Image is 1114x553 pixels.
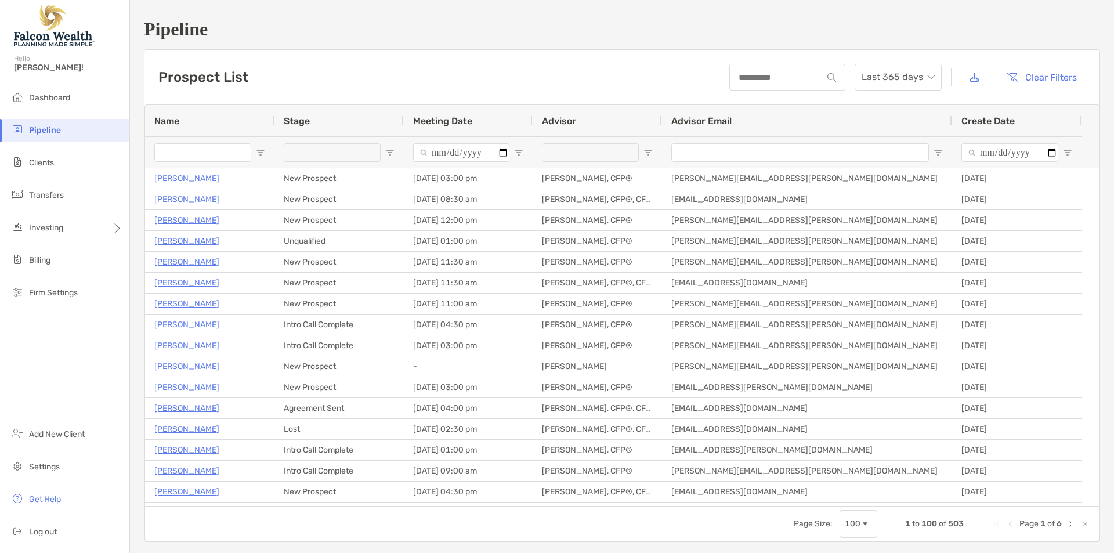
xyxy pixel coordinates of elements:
[404,273,533,293] div: [DATE] 11:30 am
[404,461,533,481] div: [DATE] 09:00 am
[662,461,952,481] div: [PERSON_NAME][EMAIL_ADDRESS][PERSON_NAME][DOMAIN_NAME]
[662,503,952,523] div: [PERSON_NAME][EMAIL_ADDRESS][PERSON_NAME][DOMAIN_NAME]
[1047,519,1055,529] span: of
[671,115,732,126] span: Advisor Email
[154,213,219,227] a: [PERSON_NAME]
[533,482,662,502] div: [PERSON_NAME], CFP®, CFA®
[404,482,533,502] div: [DATE] 04:30 pm
[154,234,219,248] a: [PERSON_NAME]
[905,519,910,529] span: 1
[274,398,404,418] div: Agreement Sent
[533,168,662,189] div: [PERSON_NAME], CFP®
[952,503,1082,523] div: [DATE]
[10,187,24,201] img: transfers icon
[662,377,952,397] div: [EMAIL_ADDRESS][PERSON_NAME][DOMAIN_NAME]
[154,505,219,520] a: [PERSON_NAME]
[256,148,265,157] button: Open Filter Menu
[961,143,1058,162] input: Create Date Filter Input
[533,210,662,230] div: [PERSON_NAME], CFP®
[662,231,952,251] div: [PERSON_NAME][EMAIL_ADDRESS][PERSON_NAME][DOMAIN_NAME]
[154,464,219,478] a: [PERSON_NAME]
[952,189,1082,209] div: [DATE]
[274,168,404,189] div: New Prospect
[154,443,219,457] a: [PERSON_NAME]
[662,440,952,460] div: [EMAIL_ADDRESS][PERSON_NAME][DOMAIN_NAME]
[961,115,1015,126] span: Create Date
[1057,519,1062,529] span: 6
[662,356,952,377] div: [PERSON_NAME][EMAIL_ADDRESS][PERSON_NAME][DOMAIN_NAME]
[10,459,24,473] img: settings icon
[939,519,946,529] span: of
[274,377,404,397] div: New Prospect
[29,494,61,504] span: Get Help
[29,429,85,439] span: Add New Client
[274,189,404,209] div: New Prospect
[952,356,1082,377] div: [DATE]
[533,398,662,418] div: [PERSON_NAME], CFP®, CFA®
[662,294,952,314] div: [PERSON_NAME][EMAIL_ADDRESS][PERSON_NAME][DOMAIN_NAME]
[154,401,219,415] a: [PERSON_NAME]
[274,356,404,377] div: New Prospect
[533,294,662,314] div: [PERSON_NAME], CFP®
[533,189,662,209] div: [PERSON_NAME], CFP®, CFA®
[840,510,877,538] div: Page Size
[671,143,929,162] input: Advisor Email Filter Input
[10,427,24,440] img: add_new_client icon
[404,189,533,209] div: [DATE] 08:30 am
[274,252,404,272] div: New Prospect
[10,252,24,266] img: billing icon
[533,419,662,439] div: [PERSON_NAME], CFP®, CFA®
[10,155,24,169] img: clients icon
[912,519,920,529] span: to
[662,482,952,502] div: [EMAIL_ADDRESS][DOMAIN_NAME]
[154,485,219,499] a: [PERSON_NAME]
[404,440,533,460] div: [DATE] 01:00 pm
[404,377,533,397] div: [DATE] 03:00 pm
[10,285,24,299] img: firm-settings icon
[992,519,1001,529] div: First Page
[952,482,1082,502] div: [DATE]
[662,315,952,335] div: [PERSON_NAME][EMAIL_ADDRESS][PERSON_NAME][DOMAIN_NAME]
[952,419,1082,439] div: [DATE]
[154,359,219,374] a: [PERSON_NAME]
[952,294,1082,314] div: [DATE]
[1006,519,1015,529] div: Previous Page
[154,317,219,332] a: [PERSON_NAME]
[284,115,310,126] span: Stage
[10,491,24,505] img: get-help icon
[29,158,54,168] span: Clients
[274,273,404,293] div: New Prospect
[794,519,833,529] div: Page Size:
[997,64,1086,90] button: Clear Filters
[154,297,219,311] a: [PERSON_NAME]
[533,377,662,397] div: [PERSON_NAME], CFP®
[29,190,64,200] span: Transfers
[1066,519,1076,529] div: Next Page
[144,19,1100,40] h1: Pipeline
[533,503,662,523] div: [PERSON_NAME], CFP®
[154,171,219,186] a: [PERSON_NAME]
[952,461,1082,481] div: [DATE]
[404,335,533,356] div: [DATE] 03:00 pm
[662,398,952,418] div: [EMAIL_ADDRESS][DOMAIN_NAME]
[533,231,662,251] div: [PERSON_NAME], CFP®
[10,90,24,104] img: dashboard icon
[404,210,533,230] div: [DATE] 12:00 pm
[154,255,219,269] p: [PERSON_NAME]
[862,64,935,90] span: Last 365 days
[274,503,404,523] div: Client
[533,356,662,377] div: [PERSON_NAME]
[404,398,533,418] div: [DATE] 04:00 pm
[952,398,1082,418] div: [DATE]
[154,276,219,290] p: [PERSON_NAME]
[154,192,219,207] a: [PERSON_NAME]
[845,519,860,529] div: 100
[154,115,179,126] span: Name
